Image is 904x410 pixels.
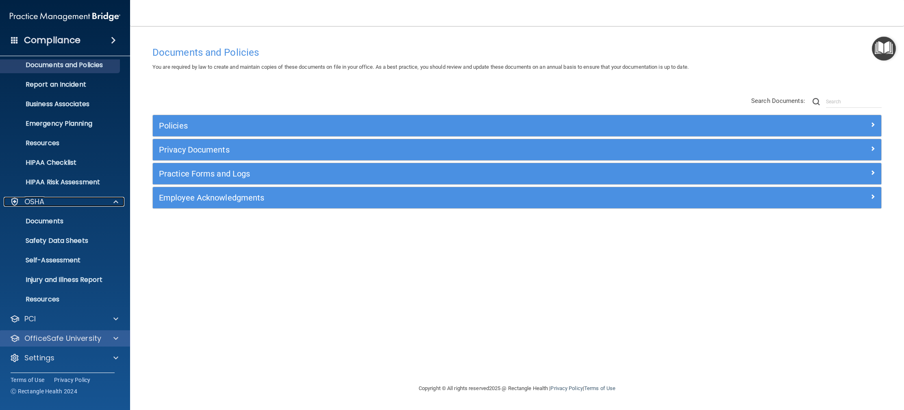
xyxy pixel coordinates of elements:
[550,385,582,391] a: Privacy Policy
[5,178,116,186] p: HIPAA Risk Assessment
[159,193,693,202] h5: Employee Acknowledgments
[24,35,80,46] h4: Compliance
[10,334,118,343] a: OfficeSafe University
[5,237,116,245] p: Safety Data Sheets
[11,387,77,395] span: Ⓒ Rectangle Health 2024
[159,191,875,204] a: Employee Acknowledgments
[11,376,44,384] a: Terms of Use
[24,197,45,207] p: OSHA
[159,145,693,154] h5: Privacy Documents
[584,385,615,391] a: Terms of Use
[5,61,116,69] p: Documents and Policies
[872,37,896,61] button: Open Resource Center
[813,98,820,105] img: ic-search.3b580494.png
[24,353,54,363] p: Settings
[10,197,118,207] a: OSHA
[5,276,116,284] p: Injury and Illness Report
[5,217,116,225] p: Documents
[159,121,693,130] h5: Policies
[751,97,805,105] span: Search Documents:
[159,143,875,156] a: Privacy Documents
[24,334,101,343] p: OfficeSafe University
[10,353,118,363] a: Settings
[10,9,120,25] img: PMB logo
[10,314,118,324] a: PCI
[5,256,116,264] p: Self-Assessment
[159,169,693,178] h5: Practice Forms and Logs
[826,96,882,108] input: Search
[5,120,116,128] p: Emergency Planning
[159,167,875,180] a: Practice Forms and Logs
[152,64,689,70] span: You are required by law to create and maintain copies of these documents on file in your office. ...
[5,295,116,303] p: Resources
[5,100,116,108] p: Business Associates
[159,119,875,132] a: Policies
[369,375,665,401] div: Copyright © All rights reserved 2025 @ Rectangle Health | |
[5,159,116,167] p: HIPAA Checklist
[152,47,882,58] h4: Documents and Policies
[54,376,91,384] a: Privacy Policy
[5,139,116,147] p: Resources
[5,81,116,89] p: Report an Incident
[24,314,36,324] p: PCI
